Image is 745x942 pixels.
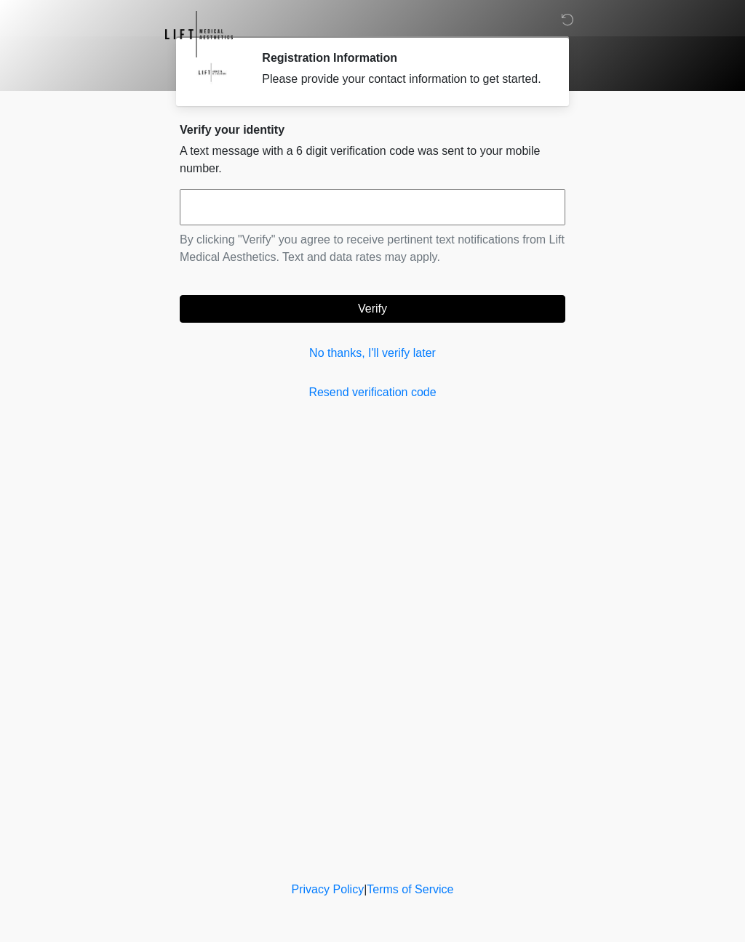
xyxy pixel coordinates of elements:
button: Verify [180,295,565,323]
img: Agent Avatar [191,51,234,94]
a: Resend verification code [180,384,565,401]
p: A text message with a 6 digit verification code was sent to your mobile number. [180,142,565,177]
img: Lift Medical Aesthetics Logo [165,11,233,57]
a: No thanks, I'll verify later [180,345,565,362]
div: Please provide your contact information to get started. [262,71,543,88]
a: | [364,883,367,895]
a: Privacy Policy [292,883,364,895]
a: Terms of Service [367,883,453,895]
p: By clicking "Verify" you agree to receive pertinent text notifications from Lift Medical Aestheti... [180,231,565,266]
h2: Verify your identity [180,123,565,137]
